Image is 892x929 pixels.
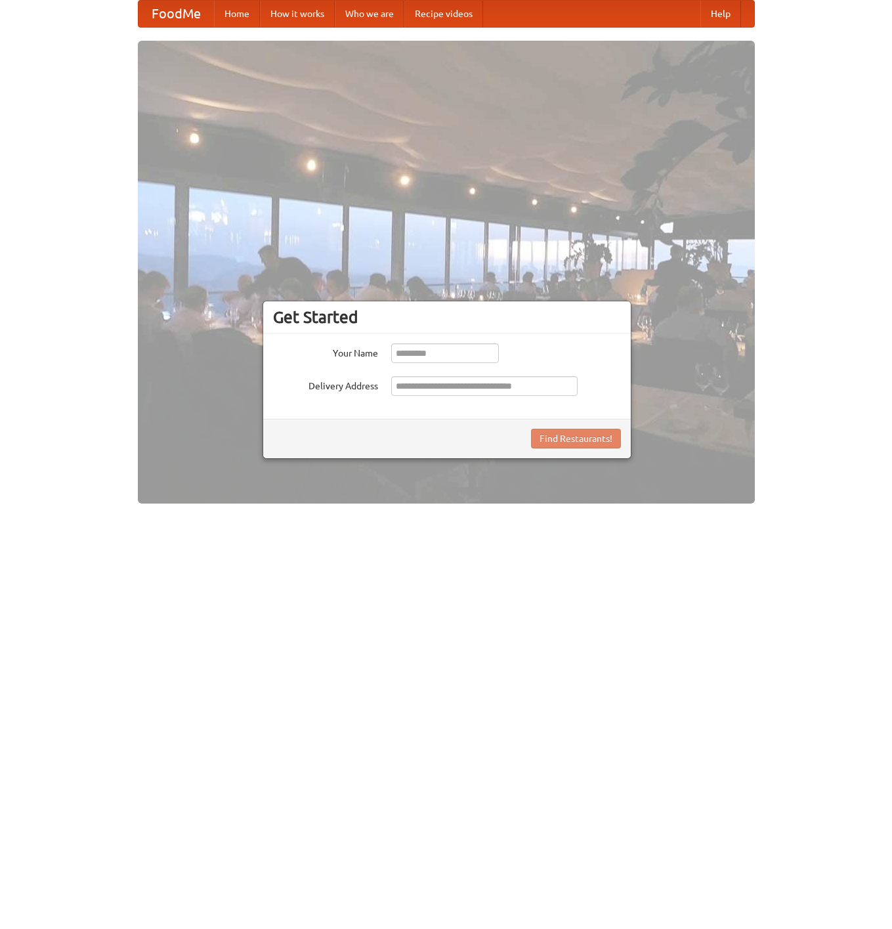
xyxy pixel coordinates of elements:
[273,376,378,393] label: Delivery Address
[273,307,621,327] h3: Get Started
[531,429,621,448] button: Find Restaurants!
[335,1,404,27] a: Who we are
[404,1,483,27] a: Recipe videos
[700,1,741,27] a: Help
[214,1,260,27] a: Home
[260,1,335,27] a: How it works
[273,343,378,360] label: Your Name
[138,1,214,27] a: FoodMe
